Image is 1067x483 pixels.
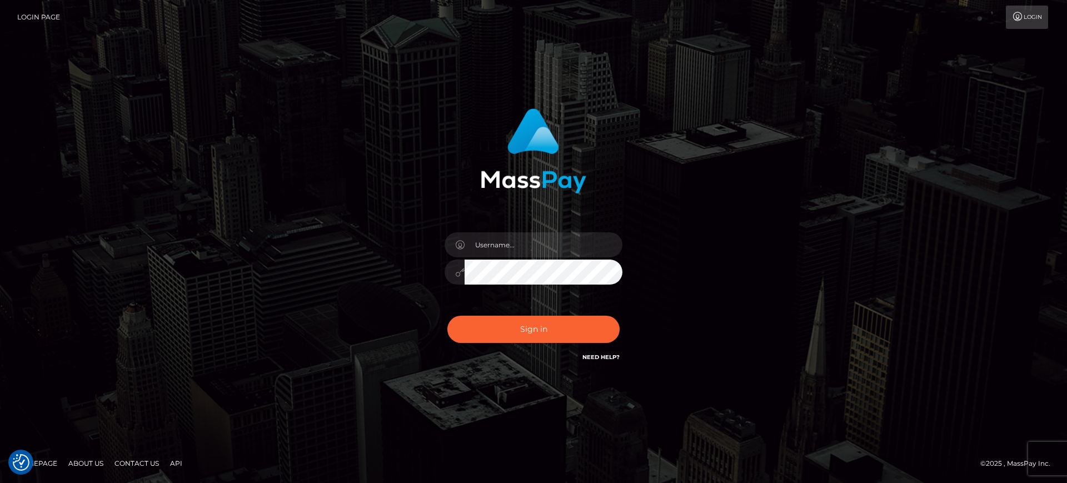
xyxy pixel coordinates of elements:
button: Sign in [447,316,620,343]
a: Homepage [12,455,62,472]
img: Revisit consent button [13,454,29,471]
input: Username... [465,232,622,257]
img: MassPay Login [481,108,586,193]
div: © 2025 , MassPay Inc. [980,457,1059,470]
a: Need Help? [582,353,620,361]
a: Login [1006,6,1048,29]
a: API [166,455,187,472]
a: About Us [64,455,108,472]
a: Login Page [17,6,60,29]
button: Consent Preferences [13,454,29,471]
a: Contact Us [110,455,163,472]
